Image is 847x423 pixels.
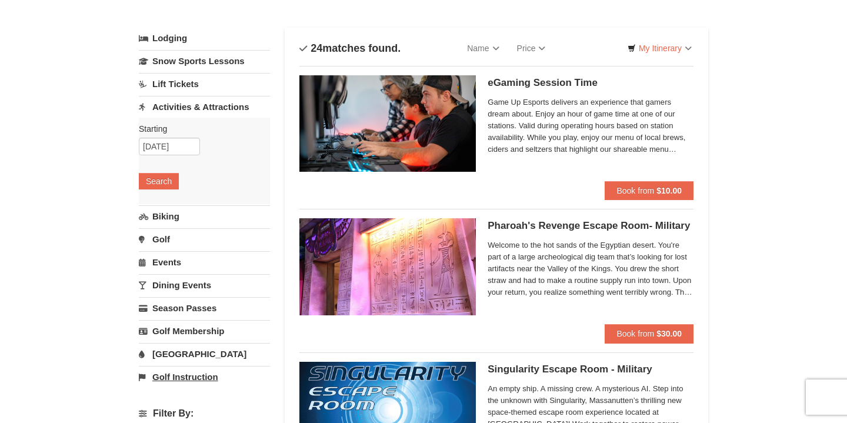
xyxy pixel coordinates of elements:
img: 19664770-34-0b975b5b.jpg [299,75,476,172]
a: [GEOGRAPHIC_DATA] [139,343,270,365]
span: Book from [616,329,654,338]
a: Golf Membership [139,320,270,342]
a: Price [508,36,555,60]
button: Book from $30.00 [605,324,693,343]
h5: Singularity Escape Room - Military [488,364,693,375]
span: Game Up Esports delivers an experience that gamers dream about. Enjoy an hour of game time at one... [488,96,693,155]
h5: eGaming Session Time [488,77,693,89]
a: Events [139,251,270,273]
span: Welcome to the hot sands of the Egyptian desert. You're part of a large archeological dig team th... [488,239,693,298]
a: Activities & Attractions [139,96,270,118]
label: Starting [139,123,261,135]
h5: Pharoah's Revenge Escape Room- Military [488,220,693,232]
a: Lift Tickets [139,73,270,95]
a: Name [458,36,508,60]
h4: Filter By: [139,408,270,419]
img: 6619913-410-20a124c9.jpg [299,218,476,315]
a: Snow Sports Lessons [139,50,270,72]
a: Golf [139,228,270,250]
a: My Itinerary [620,39,699,57]
a: Golf Instruction [139,366,270,388]
h4: matches found. [299,42,401,54]
strong: $10.00 [656,186,682,195]
span: 24 [311,42,322,54]
a: Lodging [139,28,270,49]
button: Book from $10.00 [605,181,693,200]
button: Search [139,173,179,189]
a: Dining Events [139,274,270,296]
span: Book from [616,186,654,195]
strong: $30.00 [656,329,682,338]
a: Season Passes [139,297,270,319]
a: Biking [139,205,270,227]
